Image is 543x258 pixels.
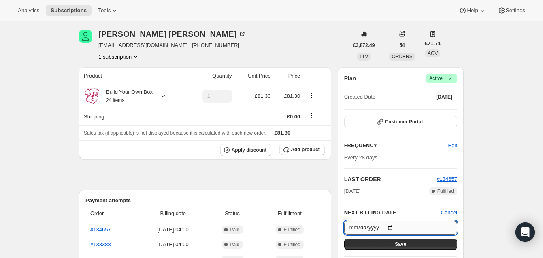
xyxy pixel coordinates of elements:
[399,42,405,49] span: 54
[454,5,491,16] button: Help
[84,88,100,104] img: product img
[348,40,379,51] button: £3,872.49
[186,67,234,85] th: Quantity
[260,209,320,218] span: Fulfillment
[392,54,412,59] span: ORDERS
[98,30,246,38] div: [PERSON_NAME] [PERSON_NAME]
[84,130,266,136] span: Sales tax (if applicable) is not displayed because it is calculated with each new order.
[395,241,406,247] span: Save
[284,93,300,99] span: £81.30
[344,187,361,195] span: [DATE]
[284,226,300,233] span: Fulfilled
[443,139,462,152] button: Edit
[93,5,124,16] button: Tools
[428,51,438,56] span: AOV
[98,41,246,49] span: [EMAIL_ADDRESS][DOMAIN_NAME] · [PHONE_NUMBER]
[100,88,153,104] div: Build Your Own Box
[360,54,368,59] span: LTV
[275,130,291,136] span: £81.30
[141,226,205,234] span: [DATE] · 04:00
[79,67,186,85] th: Product
[90,226,111,233] a: #134657
[448,142,457,150] span: Edit
[51,7,87,14] span: Subscriptions
[344,74,356,82] h2: Plan
[305,111,318,120] button: Shipping actions
[445,75,446,82] span: |
[279,144,324,155] button: Add product
[344,116,457,127] button: Customer Portal
[431,91,457,103] button: [DATE]
[437,176,457,182] a: #134657
[79,30,92,43] span: Gavin Lewis
[437,175,457,183] button: #134657
[210,209,254,218] span: Status
[394,40,409,51] button: 54
[220,144,272,156] button: Apply discount
[85,197,325,205] h2: Payment attempts
[515,222,535,242] div: Open Intercom Messenger
[85,205,138,222] th: Order
[467,7,478,14] span: Help
[429,74,454,82] span: Active
[255,93,271,99] span: £81.30
[291,146,319,153] span: Add product
[230,241,240,248] span: Paid
[18,7,39,14] span: Analytics
[13,5,44,16] button: Analytics
[98,7,111,14] span: Tools
[98,53,140,61] button: Product actions
[344,93,375,101] span: Created Date
[344,175,437,183] h2: LAST ORDER
[344,154,377,161] span: Every 28 days
[493,5,530,16] button: Settings
[141,241,205,249] span: [DATE] · 04:00
[344,142,448,150] h2: FREQUENCY
[46,5,92,16] button: Subscriptions
[230,226,240,233] span: Paid
[353,42,375,49] span: £3,872.49
[273,67,303,85] th: Price
[344,209,441,217] h2: NEXT BILLING DATE
[441,209,457,217] button: Cancel
[436,94,452,100] span: [DATE]
[234,67,273,85] th: Unit Price
[385,118,423,125] span: Customer Portal
[305,91,318,100] button: Product actions
[287,114,300,120] span: £0.00
[284,241,300,248] span: Fulfilled
[425,40,441,48] span: £71.71
[437,188,454,195] span: Fulfilled
[344,239,457,250] button: Save
[106,97,124,103] small: 24 items
[141,209,205,218] span: Billing date
[232,147,267,153] span: Apply discount
[506,7,525,14] span: Settings
[79,108,186,125] th: Shipping
[90,241,111,247] a: #133388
